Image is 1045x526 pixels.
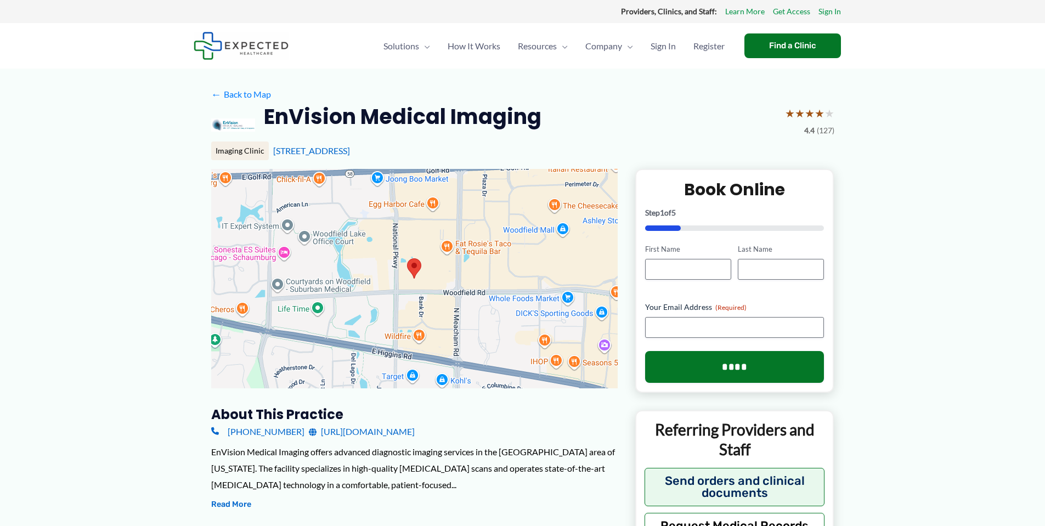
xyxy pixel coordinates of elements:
label: First Name [645,244,731,254]
span: 1 [660,208,664,217]
span: Menu Toggle [419,27,430,65]
h2: Book Online [645,179,824,200]
span: Menu Toggle [557,27,568,65]
span: ★ [815,103,824,123]
div: EnVision Medical Imaging offers advanced diagnostic imaging services in the [GEOGRAPHIC_DATA] are... [211,444,618,493]
a: Sign In [818,4,841,19]
a: CompanyMenu Toggle [577,27,642,65]
strong: Providers, Clinics, and Staff: [621,7,717,16]
a: Register [685,27,733,65]
h2: EnVision Medical Imaging [264,103,541,130]
span: Company [585,27,622,65]
button: Send orders and clinical documents [645,468,825,506]
label: Last Name [738,244,824,254]
p: Referring Providers and Staff [645,420,825,460]
p: Step of [645,209,824,217]
button: Read More [211,498,251,511]
a: Get Access [773,4,810,19]
label: Your Email Address [645,302,824,313]
span: Solutions [383,27,419,65]
span: (127) [817,123,834,138]
a: How It Works [439,27,509,65]
a: ←Back to Map [211,86,271,103]
a: Sign In [642,27,685,65]
a: [URL][DOMAIN_NAME] [309,423,415,440]
a: [STREET_ADDRESS] [273,145,350,156]
span: Menu Toggle [622,27,633,65]
img: Expected Healthcare Logo - side, dark font, small [194,32,289,60]
span: (Required) [715,303,747,312]
span: ★ [805,103,815,123]
span: ★ [785,103,795,123]
span: ★ [795,103,805,123]
a: Find a Clinic [744,33,841,58]
span: How It Works [448,27,500,65]
a: Learn More [725,4,765,19]
h3: About this practice [211,406,618,423]
nav: Primary Site Navigation [375,27,733,65]
a: SolutionsMenu Toggle [375,27,439,65]
span: 5 [671,208,676,217]
span: ← [211,89,222,99]
span: ★ [824,103,834,123]
a: [PHONE_NUMBER] [211,423,304,440]
span: 4.4 [804,123,815,138]
span: Resources [518,27,557,65]
a: ResourcesMenu Toggle [509,27,577,65]
span: Sign In [651,27,676,65]
span: Register [693,27,725,65]
div: Imaging Clinic [211,142,269,160]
